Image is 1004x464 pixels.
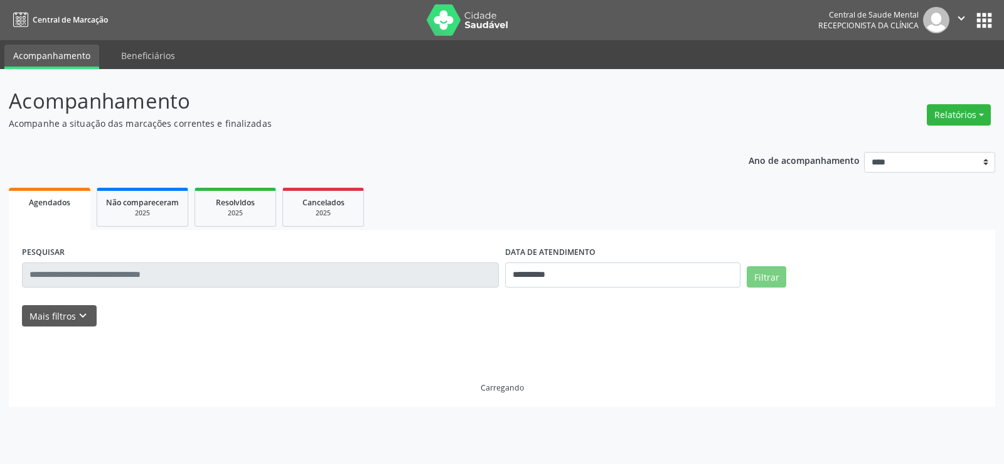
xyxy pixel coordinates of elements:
[954,11,968,25] i: 
[76,309,90,323] i: keyboard_arrow_down
[949,7,973,33] button: 
[204,208,267,218] div: 2025
[22,305,97,327] button: Mais filtroskeyboard_arrow_down
[505,243,595,262] label: DATA DE ATENDIMENTO
[923,7,949,33] img: img
[106,208,179,218] div: 2025
[302,197,344,208] span: Cancelados
[927,104,991,126] button: Relatórios
[818,20,919,31] span: Recepcionista da clínica
[216,197,255,208] span: Resolvidos
[9,9,108,30] a: Central de Marcação
[749,152,860,168] p: Ano de acompanhamento
[9,117,699,130] p: Acompanhe a situação das marcações correntes e finalizadas
[973,9,995,31] button: apps
[33,14,108,25] span: Central de Marcação
[106,197,179,208] span: Não compareceram
[292,208,355,218] div: 2025
[481,382,524,393] div: Carregando
[747,266,786,288] button: Filtrar
[9,85,699,117] p: Acompanhamento
[29,197,70,208] span: Agendados
[818,9,919,20] div: Central de Saude Mental
[4,45,99,69] a: Acompanhamento
[22,243,65,262] label: PESQUISAR
[112,45,184,67] a: Beneficiários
